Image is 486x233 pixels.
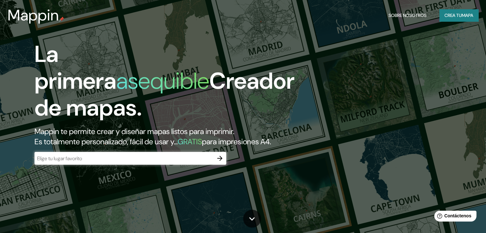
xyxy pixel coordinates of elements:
font: Mappin te permite crear y diseñar mapas listos para imprimir. [35,126,234,136]
button: Crea tumapa [439,9,478,21]
font: mapa [462,12,473,18]
font: Es totalmente personalizado, fácil de usar y... [35,137,178,147]
font: Creador de mapas. [35,66,295,123]
font: Mappin [8,5,59,25]
iframe: Lanzador de widgets de ayuda [429,208,479,226]
font: La primera [35,39,116,96]
font: GRATIS [178,137,202,147]
input: Elige tu lugar favorito [35,155,213,162]
font: Crea tu [444,12,462,18]
img: pin de mapeo [59,17,64,22]
font: para impresiones A4. [202,137,271,147]
font: Sobre nosotros [389,12,427,18]
button: Sobre nosotros [386,9,429,21]
font: asequible [116,66,209,96]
